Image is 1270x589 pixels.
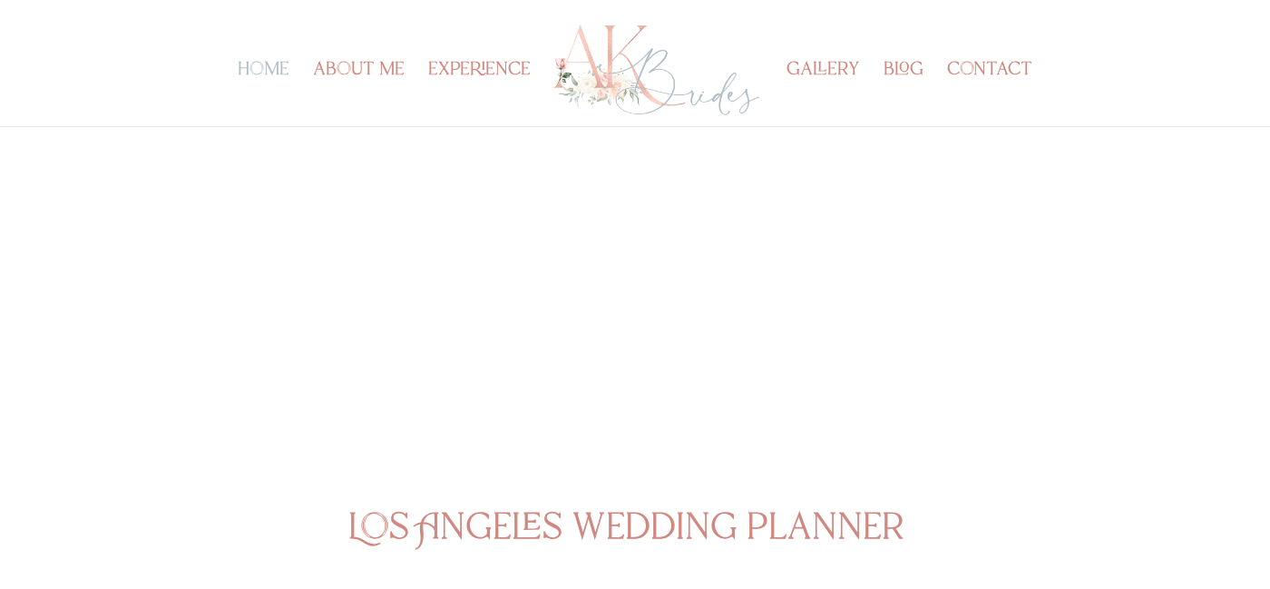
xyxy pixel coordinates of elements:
a: home [238,64,289,126]
img: Los Angeles Wedding Planner - AK Brides [551,20,762,121]
a: blog [884,64,923,126]
a: about me [313,64,405,126]
h1: Los Angeles wedding planner [348,510,923,555]
a: contact [947,64,1032,126]
a: experience [428,64,531,126]
a: gallery [786,64,860,126]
